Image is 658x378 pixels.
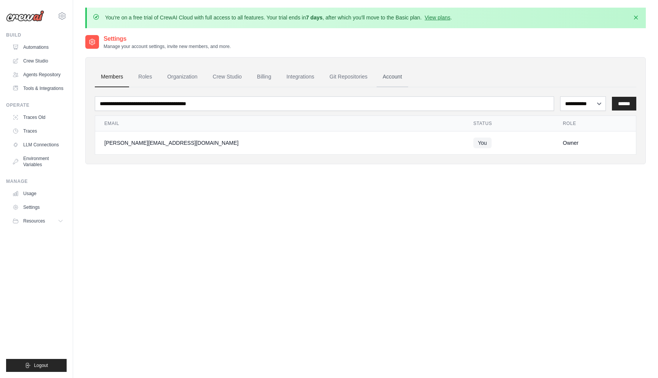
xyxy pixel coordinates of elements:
[464,116,554,131] th: Status
[9,201,67,213] a: Settings
[473,138,492,148] span: You
[251,67,277,87] a: Billing
[9,152,67,171] a: Environment Variables
[9,125,67,137] a: Traces
[323,67,374,87] a: Git Repositories
[554,116,636,131] th: Role
[9,41,67,53] a: Automations
[6,102,67,108] div: Operate
[34,362,48,368] span: Logout
[9,215,67,227] button: Resources
[95,116,464,131] th: Email
[105,14,452,21] p: You're on a free trial of CrewAI Cloud with full access to all features. Your trial ends in , aft...
[280,67,320,87] a: Integrations
[104,43,231,50] p: Manage your account settings, invite new members, and more.
[104,139,455,147] div: [PERSON_NAME][EMAIL_ADDRESS][DOMAIN_NAME]
[132,67,158,87] a: Roles
[9,55,67,67] a: Crew Studio
[9,69,67,81] a: Agents Repository
[425,14,450,21] a: View plans
[6,32,67,38] div: Build
[9,82,67,94] a: Tools & Integrations
[104,34,231,43] h2: Settings
[306,14,323,21] strong: 7 days
[23,218,45,224] span: Resources
[207,67,248,87] a: Crew Studio
[9,139,67,151] a: LLM Connections
[95,67,129,87] a: Members
[9,111,67,123] a: Traces Old
[6,178,67,184] div: Manage
[563,139,627,147] div: Owner
[377,67,408,87] a: Account
[161,67,203,87] a: Organization
[9,187,67,200] a: Usage
[6,359,67,372] button: Logout
[6,10,44,22] img: Logo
